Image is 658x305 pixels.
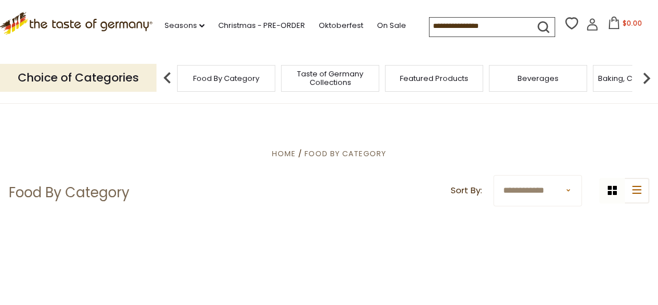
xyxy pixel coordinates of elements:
a: Taste of Germany Collections [284,70,376,87]
span: $0.00 [623,18,642,28]
a: Home [272,148,296,159]
label: Sort By: [451,184,482,198]
img: next arrow [635,67,658,90]
h1: Food By Category [9,184,130,201]
a: Food By Category [304,148,386,159]
a: Seasons [164,19,204,32]
a: On Sale [377,19,406,32]
button: $0.00 [601,17,649,34]
img: previous arrow [156,67,179,90]
a: Beverages [517,74,559,83]
a: Christmas - PRE-ORDER [218,19,305,32]
a: Featured Products [400,74,468,83]
a: Food By Category [193,74,259,83]
a: Oktoberfest [319,19,363,32]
